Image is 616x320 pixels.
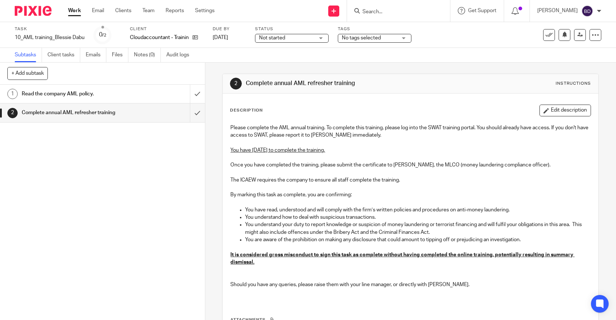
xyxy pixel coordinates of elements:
[539,105,591,116] button: Edit description
[246,80,426,87] h1: Complete annual AML refresher training
[213,26,246,32] label: Due by
[255,26,329,32] label: Status
[245,206,591,214] p: You have read, understood and will comply with the firm’s written policies and procedures on anti...
[213,35,228,40] span: [DATE]
[102,33,106,37] small: /2
[195,7,215,14] a: Settings
[537,7,578,14] p: [PERSON_NAME]
[245,236,591,243] p: You are aware of the prohibition on making any disclosure that could amount to tipping off or pre...
[22,88,129,99] h1: Read the company AML policy.
[7,108,18,118] div: 2
[92,7,104,14] a: Email
[68,7,81,14] a: Work
[468,8,496,13] span: Get Support
[134,48,161,62] a: Notes (0)
[230,176,591,184] p: The ICAEW requires the company to ensure all staff complete the training.
[142,7,155,14] a: Team
[7,89,18,99] div: 1
[15,6,52,16] img: Pixie
[15,26,85,32] label: Task
[230,161,591,169] p: Once you have completed the training, please submit the certificate to [PERSON_NAME], the MLCO (m...
[581,5,593,17] img: svg%3E
[362,9,428,15] input: Search
[230,191,591,198] p: By marking this task as complete, you are confirming:
[230,124,591,139] p: Please complete the AML annual training. To complete this training, please log into the SWAT trai...
[245,221,591,236] p: You understand your duty to report knowledge or suspicion of money laundering or terrorist financ...
[86,48,106,62] a: Emails
[130,26,203,32] label: Client
[15,48,42,62] a: Subtasks
[230,252,574,265] u: It is considered gross misconduct to sign this task as complete without having completed the onli...
[166,48,195,62] a: Audit logs
[99,31,106,39] div: 0
[230,108,263,113] p: Description
[166,7,184,14] a: Reports
[338,26,411,32] label: Tags
[230,148,325,153] u: You have [DATE] to complete the training.
[259,35,285,41] span: Not started
[230,281,591,288] p: Should you have any queries, please raise them with your line manager, or directly with [PERSON_N...
[230,78,242,89] div: 2
[7,67,48,80] button: + Add subtask
[22,107,129,118] h1: Complete annual AML refresher training
[112,48,128,62] a: Files
[130,34,189,41] p: Cloudaccountant - Training
[556,81,591,87] div: Instructions
[115,7,131,14] a: Clients
[47,48,80,62] a: Client tasks
[342,35,381,41] span: No tags selected
[15,34,85,41] div: 10_AML training_Blessie Dabu
[245,214,591,221] p: You understand how to deal with suspicious transactions.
